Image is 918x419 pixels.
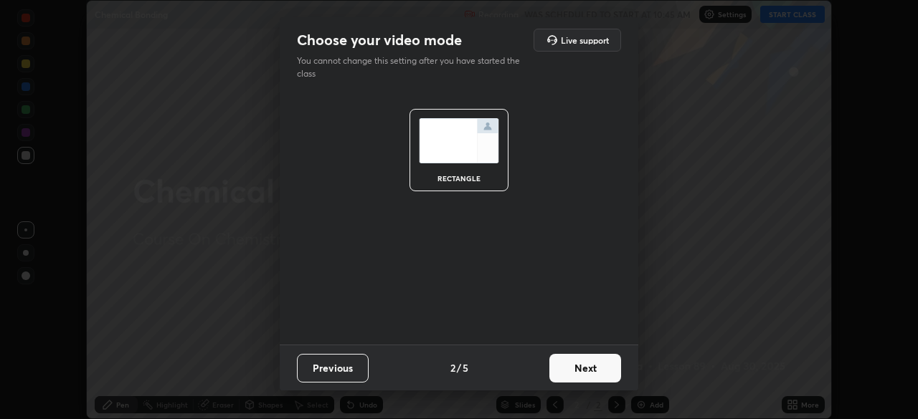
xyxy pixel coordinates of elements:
[457,360,461,375] h4: /
[450,360,455,375] h4: 2
[297,31,462,49] h2: Choose your video mode
[297,54,529,80] p: You cannot change this setting after you have started the class
[561,36,609,44] h5: Live support
[419,118,499,163] img: normalScreenIcon.ae25ed63.svg
[549,354,621,382] button: Next
[463,360,468,375] h4: 5
[297,354,369,382] button: Previous
[430,175,488,182] div: rectangle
